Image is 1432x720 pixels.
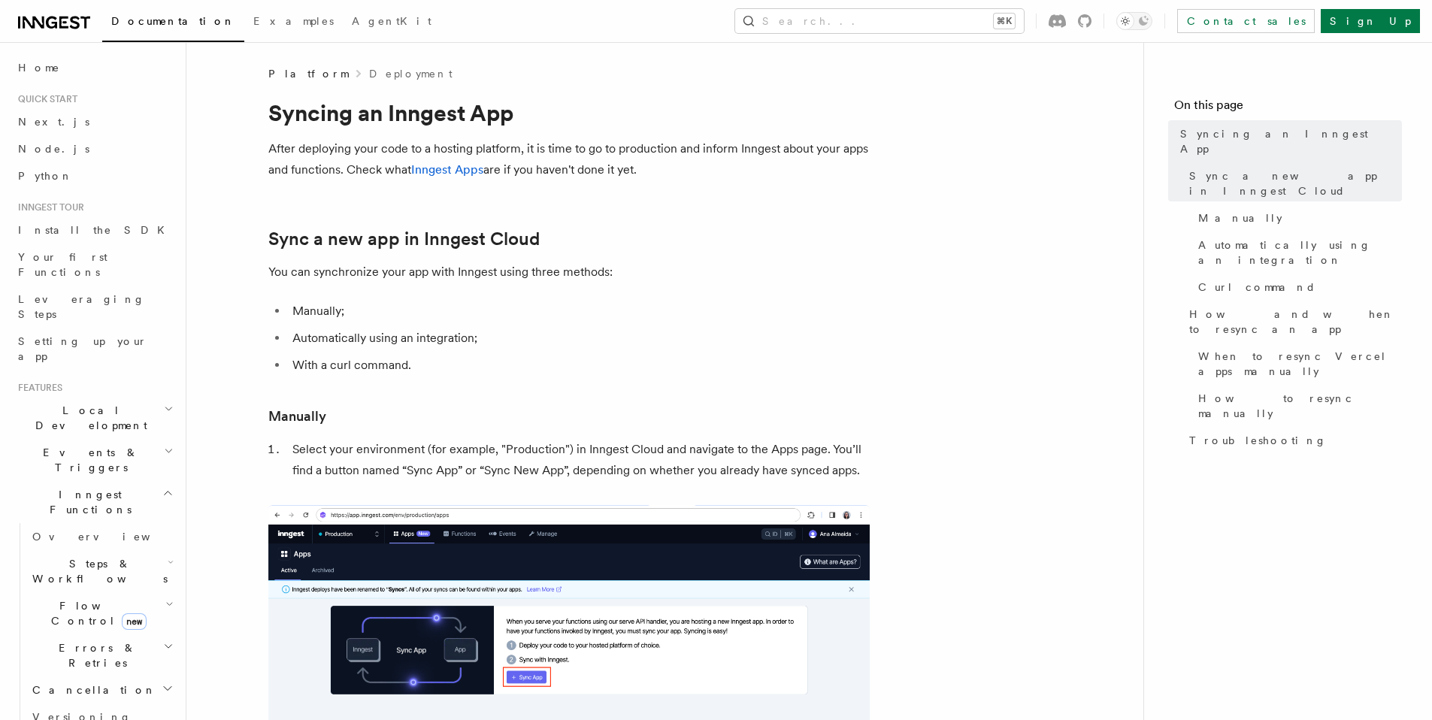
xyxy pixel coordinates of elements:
button: Steps & Workflows [26,550,177,592]
a: Syncing an Inngest App [1174,120,1402,162]
a: Curl command [1192,274,1402,301]
span: Syncing an Inngest App [1180,126,1402,156]
a: Manually [1192,204,1402,231]
a: Automatically using an integration [1192,231,1402,274]
a: Leveraging Steps [12,286,177,328]
span: Curl command [1198,280,1316,295]
span: Local Development [12,403,164,433]
span: Overview [32,531,187,543]
span: Troubleshooting [1189,433,1327,448]
a: Setting up your app [12,328,177,370]
a: Examples [244,5,343,41]
kbd: ⌘K [994,14,1015,29]
span: Install the SDK [18,224,174,236]
a: Overview [26,523,177,550]
span: Python [18,170,73,182]
a: Sign Up [1321,9,1420,33]
span: Flow Control [26,598,165,628]
h4: On this page [1174,96,1402,120]
a: Home [12,54,177,81]
span: AgentKit [352,15,431,27]
li: Manually; [288,301,870,322]
button: Errors & Retries [26,634,177,676]
span: Examples [253,15,334,27]
span: new [122,613,147,630]
a: Troubleshooting [1183,427,1402,454]
span: Errors & Retries [26,640,163,670]
a: Manually [268,406,326,427]
span: Sync a new app in Inngest Cloud [1189,168,1402,198]
a: Contact sales [1177,9,1315,33]
a: Next.js [12,108,177,135]
p: You can synchronize your app with Inngest using three methods: [268,262,870,283]
h1: Syncing an Inngest App [268,99,870,126]
span: When to resync Vercel apps manually [1198,349,1402,379]
a: Install the SDK [12,216,177,244]
span: How and when to resync an app [1189,307,1402,337]
button: Toggle dark mode [1116,12,1152,30]
span: Home [18,60,60,75]
a: How to resync manually [1192,385,1402,427]
p: After deploying your code to a hosting platform, it is time to go to production and inform Innges... [268,138,870,180]
button: Cancellation [26,676,177,703]
span: Documentation [111,15,235,27]
a: How and when to resync an app [1183,301,1402,343]
span: Manually [1198,210,1282,225]
a: Documentation [102,5,244,42]
button: Flow Controlnew [26,592,177,634]
span: Steps & Workflows [26,556,168,586]
span: Your first Functions [18,251,107,278]
span: Node.js [18,143,89,155]
span: Features [12,382,62,394]
span: Quick start [12,93,77,105]
a: Deployment [369,66,453,81]
a: Sync a new app in Inngest Cloud [268,228,540,250]
span: How to resync manually [1198,391,1402,421]
button: Search...⌘K [735,9,1024,33]
a: Sync a new app in Inngest Cloud [1183,162,1402,204]
span: Inngest Functions [12,487,162,517]
a: Your first Functions [12,244,177,286]
li: Select your environment (for example, "Production") in Inngest Cloud and navigate to the Apps pag... [288,439,870,481]
span: Events & Triggers [12,445,164,475]
li: With a curl command. [288,355,870,376]
span: Inngest tour [12,201,84,213]
a: When to resync Vercel apps manually [1192,343,1402,385]
a: Node.js [12,135,177,162]
button: Inngest Functions [12,481,177,523]
a: AgentKit [343,5,440,41]
a: Inngest Apps [411,162,483,177]
a: Python [12,162,177,189]
span: Cancellation [26,682,156,697]
span: Automatically using an integration [1198,237,1402,268]
button: Events & Triggers [12,439,177,481]
span: Platform [268,66,348,81]
button: Local Development [12,397,177,439]
span: Leveraging Steps [18,293,145,320]
span: Setting up your app [18,335,147,362]
span: Next.js [18,116,89,128]
li: Automatically using an integration; [288,328,870,349]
